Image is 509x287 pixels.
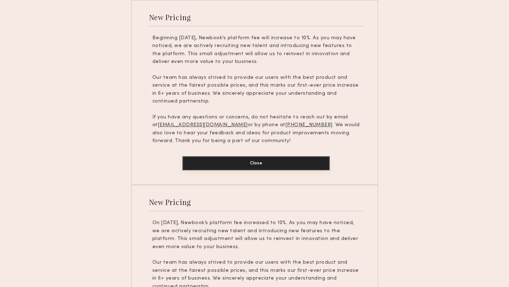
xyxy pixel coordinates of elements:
[152,34,360,66] p: Beginning [DATE], Newbook’s platform fee will increase to 10%. As you may have noticed, we are ac...
[149,197,191,207] div: New Pricing
[152,74,360,106] p: Our team has always strived to provide our users with the best product and service at the fairest...
[152,219,360,251] p: On [DATE], Newbook’s platform fee increased to 10%. As you may have noticed, we are actively recr...
[182,156,330,170] button: Close
[158,123,248,127] u: [EMAIL_ADDRESS][DOMAIN_NAME]
[152,113,360,145] p: If you have any questions or concerns, do not hesitate to reach out by email at or by phone at . ...
[286,123,333,127] u: [PHONE_NUMBER]
[149,12,191,22] div: New Pricing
